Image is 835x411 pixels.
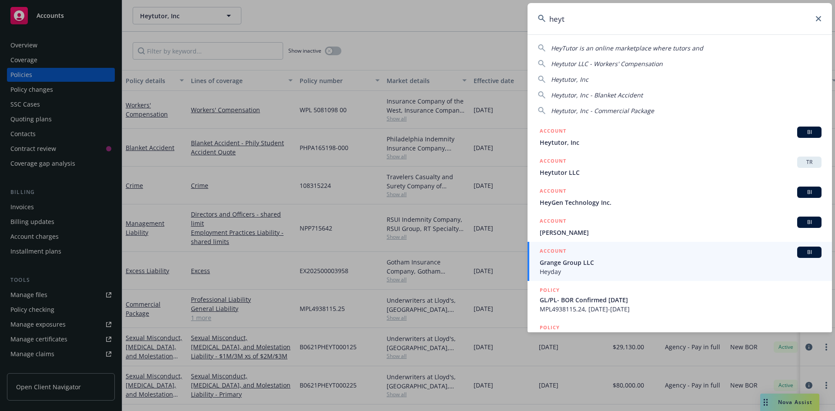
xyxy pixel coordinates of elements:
span: HeyTutor is an online marketplace where tutors and [551,44,703,52]
h5: ACCOUNT [540,247,566,257]
input: Search... [528,3,832,34]
span: Heytutor, Inc - Blanket Accident [551,91,643,99]
a: POLICY [528,318,832,356]
span: Heytutor LLC [540,168,822,177]
h5: ACCOUNT [540,187,566,197]
a: ACCOUNTBIHeytutor, Inc [528,122,832,152]
span: GL/PL- BOR Confirmed [DATE] [540,295,822,304]
h5: ACCOUNT [540,157,566,167]
span: BI [801,188,818,196]
h5: ACCOUNT [540,217,566,227]
h5: POLICY [540,286,560,294]
span: BI [801,128,818,136]
span: TR [801,158,818,166]
a: ACCOUNTBI[PERSON_NAME] [528,212,832,242]
span: BI [801,218,818,226]
span: MPL4938115.24, [DATE]-[DATE] [540,304,822,314]
span: Heytutor, Inc [540,138,822,147]
a: ACCOUNTBIHeyGen Technology Inc. [528,182,832,212]
a: ACCOUNTBIGrange Group LLCHeyday [528,242,832,281]
a: ACCOUNTTRHeytutor LLC [528,152,832,182]
span: Heytutor, Inc [551,75,588,84]
span: Heytutor, Inc - Commercial Package [551,107,654,115]
h5: POLICY [540,323,560,332]
span: [PERSON_NAME] [540,228,822,237]
span: HeyGen Technology Inc. [540,198,822,207]
span: Heyday [540,267,822,276]
h5: ACCOUNT [540,127,566,137]
span: Heytutor LLC - Workers' Compensation [551,60,663,68]
span: Grange Group LLC [540,258,822,267]
a: POLICYGL/PL- BOR Confirmed [DATE]MPL4938115.24, [DATE]-[DATE] [528,281,832,318]
span: BI [801,248,818,256]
